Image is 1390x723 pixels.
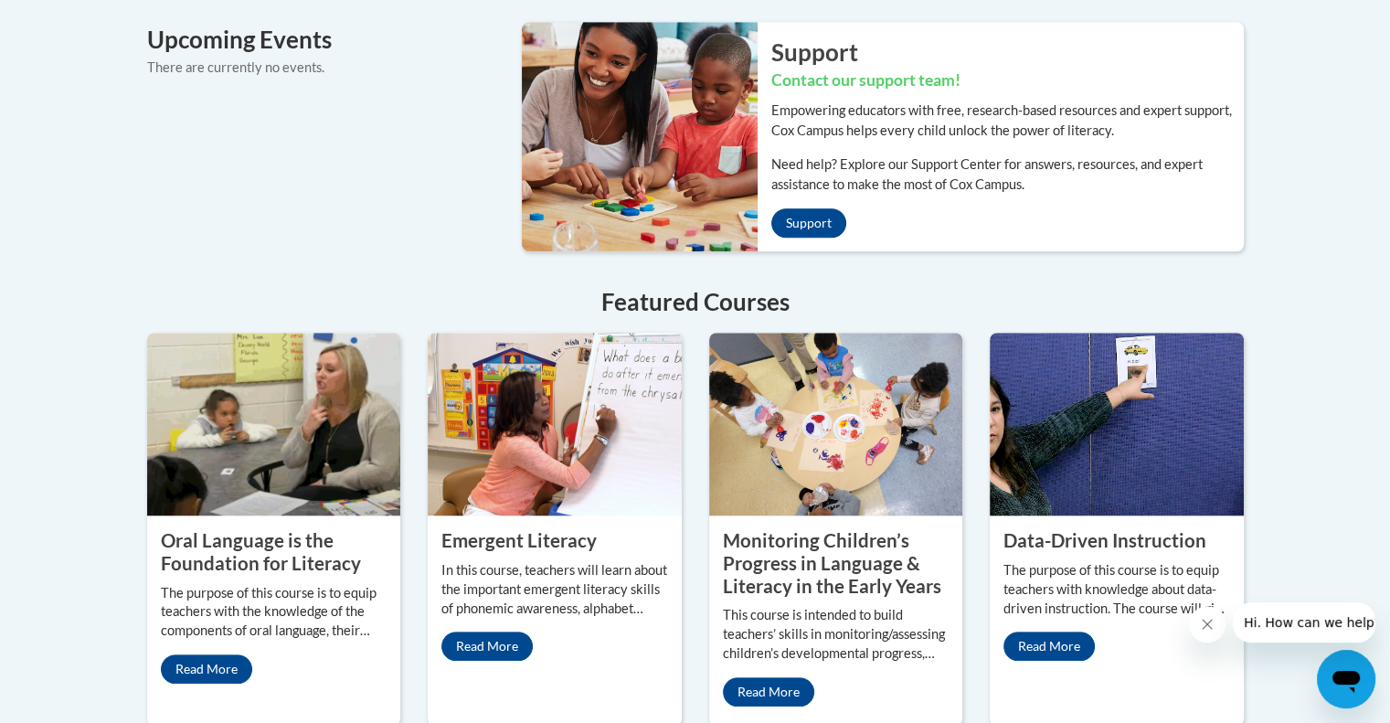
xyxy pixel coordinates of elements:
img: Oral Language is the Foundation for Literacy [147,333,401,516]
span: There are currently no events. [147,59,324,75]
property: Monitoring Children’s Progress in Language & Literacy in the Early Years [723,529,941,596]
p: The purpose of this course is to equip teachers with knowledge about data-driven instruction. The... [1003,561,1230,619]
iframe: Close message [1189,606,1226,643]
property: Data-Driven Instruction [1003,529,1206,551]
img: ... [508,22,758,250]
a: Read More [723,677,814,707]
h4: Featured Courses [147,284,1244,320]
a: Read More [441,632,533,661]
iframe: Button to launch messaging window [1317,650,1375,708]
a: Read More [1003,632,1095,661]
a: Read More [161,654,252,684]
span: Hi. How can we help? [11,13,148,27]
property: Oral Language is the Foundation for Literacy [161,529,361,574]
h3: Contact our support team! [771,69,1244,92]
a: Support [771,208,846,238]
img: Data-Driven Instruction [990,333,1244,516]
h4: Upcoming Events [147,22,494,58]
p: Need help? Explore our Support Center for answers, resources, and expert assistance to make the m... [771,154,1244,195]
p: In this course, teachers will learn about the important emergent literacy skills of phonemic awar... [441,561,668,619]
iframe: Message from company [1233,602,1375,643]
img: Emergent Literacy [428,333,682,516]
property: Emergent Literacy [441,529,597,551]
h2: Support [771,36,1244,69]
img: Monitoring Children’s Progress in Language & Literacy in the Early Years [709,333,963,516]
p: The purpose of this course is to equip teachers with the knowledge of the components of oral lang... [161,584,387,642]
p: This course is intended to build teachers’ skills in monitoring/assessing children’s developmenta... [723,606,950,664]
p: Empowering educators with free, research-based resources and expert support, Cox Campus helps eve... [771,101,1244,141]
